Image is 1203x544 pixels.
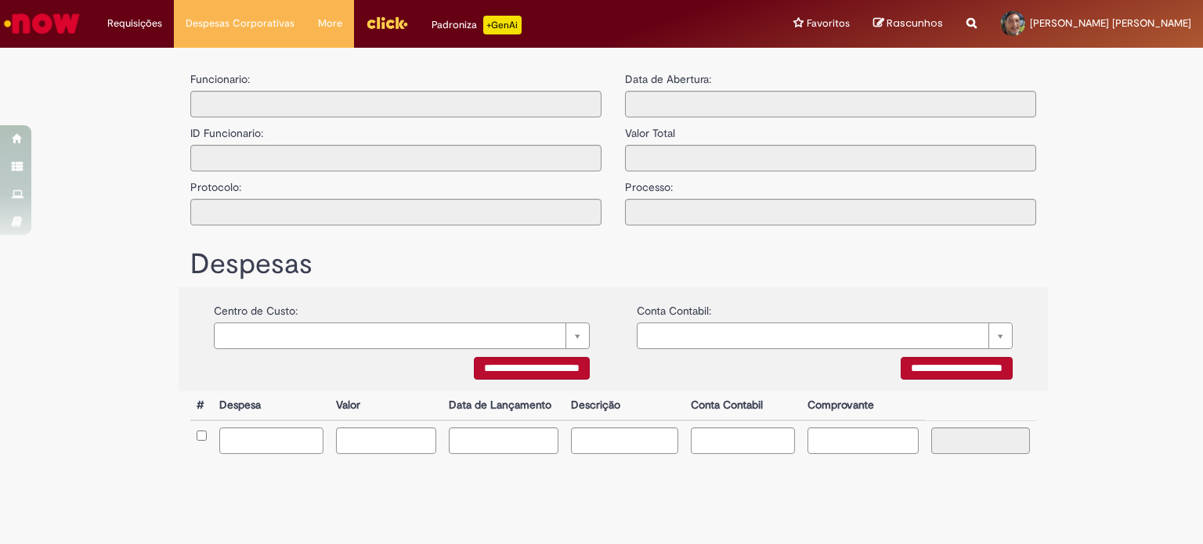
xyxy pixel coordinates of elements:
[2,8,82,39] img: ServiceNow
[685,391,801,420] th: Conta Contabil
[190,171,241,195] label: Protocolo:
[214,322,590,349] a: Limpar campo {0}
[873,16,943,31] a: Rascunhos
[625,171,673,195] label: Processo:
[625,117,675,141] label: Valor Total
[1030,16,1191,30] span: [PERSON_NAME] [PERSON_NAME]
[190,391,213,420] th: #
[190,249,1036,280] h1: Despesas
[483,16,522,34] p: +GenAi
[637,295,711,319] label: Conta Contabil:
[807,16,850,31] span: Favoritos
[625,71,711,87] label: Data de Abertura:
[107,16,162,31] span: Requisições
[214,295,298,319] label: Centro de Custo:
[887,16,943,31] span: Rascunhos
[443,391,565,420] th: Data de Lançamento
[432,16,522,34] div: Padroniza
[637,322,1013,349] a: Limpar campo {0}
[565,391,684,420] th: Descrição
[366,11,408,34] img: click_logo_yellow_360x200.png
[190,117,263,141] label: ID Funcionario:
[186,16,294,31] span: Despesas Corporativas
[330,391,442,420] th: Valor
[318,16,342,31] span: More
[190,71,250,87] label: Funcionario:
[801,391,926,420] th: Comprovante
[213,391,330,420] th: Despesa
